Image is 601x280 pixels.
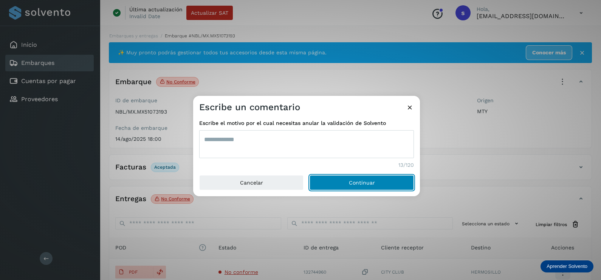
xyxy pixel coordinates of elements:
span: Escribe el motivo por el cual necesitas anular la validación de Solvento [199,119,414,127]
p: Aprender Solvento [547,263,587,269]
h3: Escribe un comentario [199,102,300,113]
span: Cancelar [240,180,263,185]
div: Aprender Solvento [541,260,593,272]
span: Continuar [349,180,375,185]
span: 13/120 [398,161,414,169]
button: Cancelar [199,175,304,190]
button: Continuar [310,175,414,190]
